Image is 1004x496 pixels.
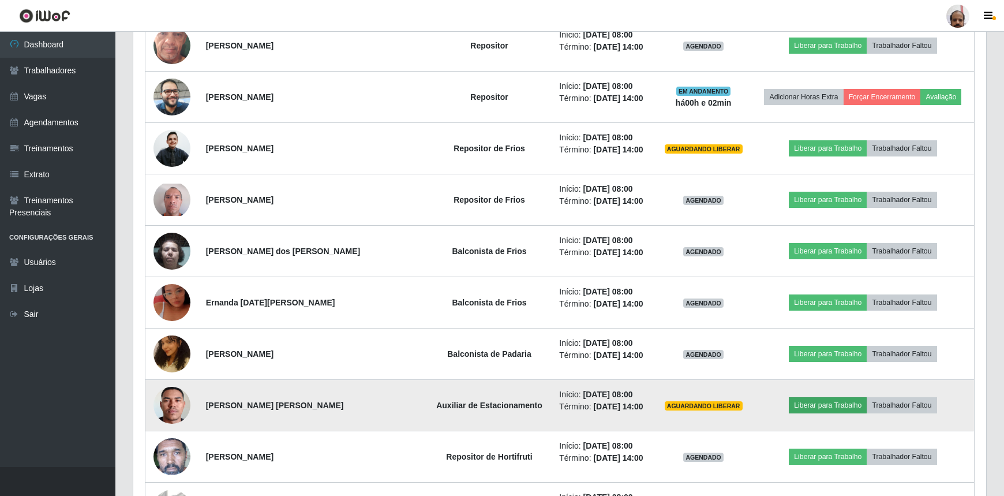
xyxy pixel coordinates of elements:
[559,92,648,105] li: Término:
[452,298,526,307] strong: Balconista de Frios
[559,452,648,464] li: Término:
[206,401,344,410] strong: [PERSON_NAME] [PERSON_NAME]
[683,299,724,308] span: AGENDADO
[153,270,190,335] img: 1757444437355.jpeg
[789,294,867,311] button: Liberar para Trabalho
[867,243,936,259] button: Trabalhador Faltou
[436,401,542,410] strong: Auxiliar de Estacionamento
[559,234,648,247] li: Início:
[867,397,936,413] button: Trabalhador Faltou
[683,350,724,359] span: AGENDADO
[583,184,633,193] time: [DATE] 08:00
[593,94,643,103] time: [DATE] 14:00
[153,419,190,495] img: 1672757471679.jpeg
[583,133,633,142] time: [DATE] 08:00
[559,401,648,413] li: Término:
[153,226,190,275] img: 1657575579568.jpeg
[867,192,936,208] button: Trabalhador Faltou
[454,195,525,204] strong: Repositor de Frios
[593,402,643,411] time: [DATE] 14:00
[583,390,633,399] time: [DATE] 08:00
[153,184,190,217] img: 1701787542098.jpeg
[153,364,190,446] img: 1737835667869.jpeg
[153,5,190,87] img: 1725533937755.jpeg
[447,349,531,359] strong: Balconista de Padaria
[665,144,743,154] span: AGUARDANDO LIBERAR
[583,30,633,39] time: [DATE] 08:00
[593,299,643,308] time: [DATE] 14:00
[683,42,724,51] span: AGENDADO
[559,41,648,53] li: Término:
[867,449,936,465] button: Trabalhador Faltou
[559,29,648,41] li: Início:
[867,294,936,311] button: Trabalhador Faltou
[446,452,532,461] strong: Repositor de Hortifruti
[470,41,508,50] strong: Repositor
[867,346,936,362] button: Trabalhador Faltou
[583,236,633,245] time: [DATE] 08:00
[676,87,731,96] span: EM ANDAMENTO
[789,346,867,362] button: Liberar para Trabalho
[559,183,648,195] li: Início:
[206,144,274,153] strong: [PERSON_NAME]
[593,453,643,463] time: [DATE] 14:00
[206,92,274,102] strong: [PERSON_NAME]
[920,89,961,105] button: Avaliação
[559,349,648,361] li: Término:
[583,441,633,450] time: [DATE] 08:00
[19,9,70,23] img: CoreUI Logo
[206,349,274,359] strong: [PERSON_NAME]
[789,38,867,54] button: Liberar para Trabalho
[676,98,732,107] strong: há 00 h e 02 min
[206,247,361,256] strong: [PERSON_NAME] dos [PERSON_NAME]
[593,248,643,257] time: [DATE] 14:00
[206,41,274,50] strong: [PERSON_NAME]
[683,453,724,462] span: AGENDADO
[789,397,867,413] button: Liberar para Trabalho
[559,286,648,298] li: Início:
[559,247,648,259] li: Término:
[683,196,724,205] span: AGENDADO
[559,389,648,401] li: Início:
[665,401,743,411] span: AGUARDANDO LIBERAR
[206,195,274,204] strong: [PERSON_NAME]
[593,42,643,51] time: [DATE] 14:00
[559,132,648,144] li: Início:
[593,350,643,360] time: [DATE] 14:00
[153,321,190,387] img: 1738285183050.jpeg
[683,247,724,256] span: AGENDADO
[206,298,335,307] strong: Ernanda [DATE][PERSON_NAME]
[583,287,633,296] time: [DATE] 08:00
[789,243,867,259] button: Liberar para Trabalho
[153,129,190,169] img: 1625782717345.jpeg
[789,449,867,465] button: Liberar para Trabalho
[764,89,843,105] button: Adicionar Horas Extra
[867,38,936,54] button: Trabalhador Faltou
[593,196,643,206] time: [DATE] 14:00
[452,247,526,256] strong: Balconista de Frios
[583,81,633,91] time: [DATE] 08:00
[206,452,274,461] strong: [PERSON_NAME]
[844,89,921,105] button: Forçar Encerramento
[583,338,633,348] time: [DATE] 08:00
[789,192,867,208] button: Liberar para Trabalho
[559,298,648,310] li: Término:
[559,144,648,156] li: Término:
[559,440,648,452] li: Início:
[559,80,648,92] li: Início:
[789,140,867,156] button: Liberar para Trabalho
[454,144,525,153] strong: Repositor de Frios
[867,140,936,156] button: Trabalhador Faltou
[470,92,508,102] strong: Repositor
[153,72,190,121] img: 1755090695387.jpeg
[559,195,648,207] li: Término:
[593,145,643,154] time: [DATE] 14:00
[559,337,648,349] li: Início:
